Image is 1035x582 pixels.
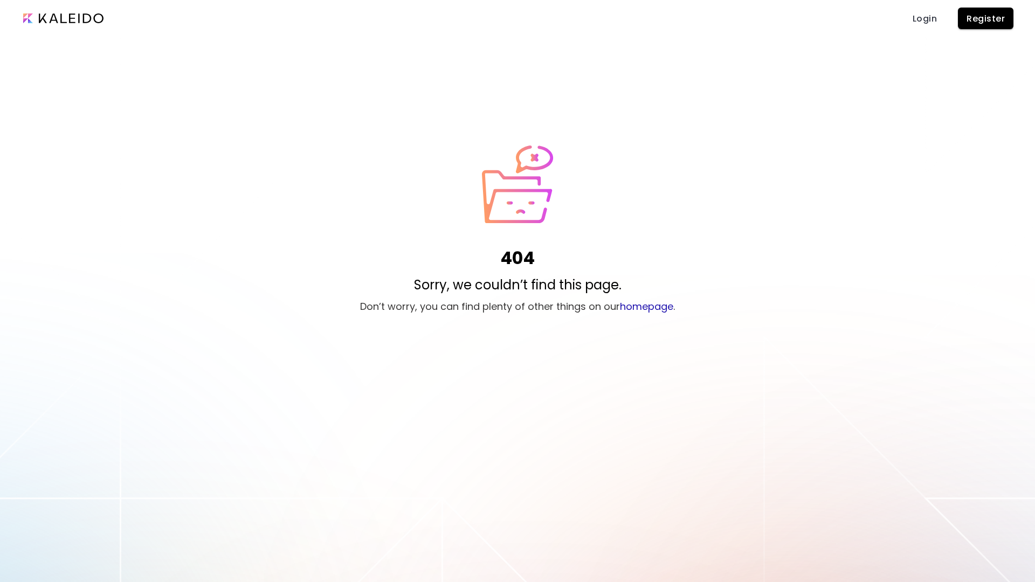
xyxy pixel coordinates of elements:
a: Login [907,8,942,29]
a: homepage [620,300,673,313]
button: Register [958,8,1013,29]
p: Sorry, we couldn’t find this page. [414,275,622,295]
span: Register [967,13,1005,24]
p: Don’t worry, you can find plenty of other things on our . [360,299,675,314]
span: Login [912,13,937,24]
h1: 404 [500,245,535,271]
